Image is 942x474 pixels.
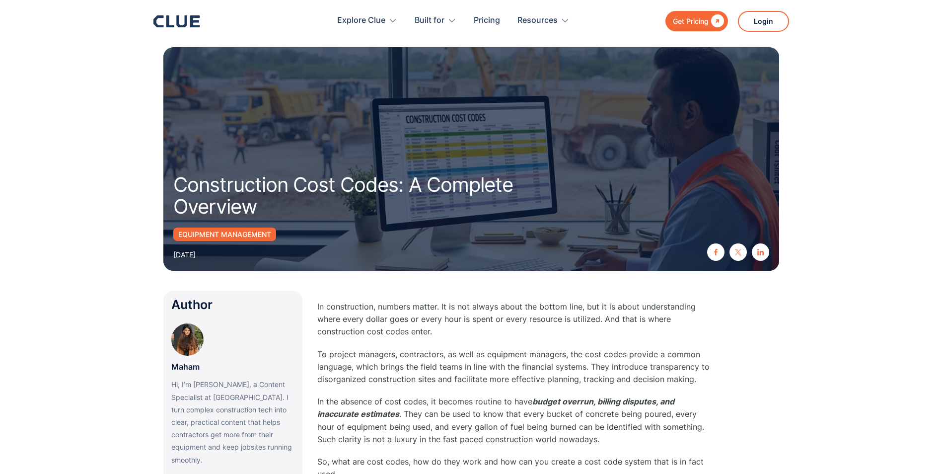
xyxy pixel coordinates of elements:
p: Maham [171,361,200,373]
p: In construction, numbers matter. It is not always about the bottom line, but it is about understa... [317,301,715,338]
div:  [709,15,724,27]
div: Built for [415,5,456,36]
img: linkedin icon [757,249,764,255]
p: To project managers, contractors, as well as equipment managers, the cost codes provide a common ... [317,348,715,386]
a: Equipment Management [173,228,276,241]
div: Explore Clue [337,5,385,36]
div: Author [171,299,294,311]
div: [DATE] [173,248,196,261]
p: In the absence of cost codes, it becomes routine to have . They can be used to know that every bu... [317,395,715,446]
p: Hi, I’m [PERSON_NAME], a Content Specialist at [GEOGRAPHIC_DATA]. I turn complex construction tec... [171,378,294,466]
div: Explore Clue [337,5,397,36]
h1: Construction Cost Codes: A Complete Overview [173,174,590,218]
img: facebook icon [713,249,719,255]
div: Built for [415,5,444,36]
em: budget overrun, billing disputes, and inaccurate estimates [317,396,674,419]
img: Maham [171,323,204,356]
div: Resources [517,5,570,36]
a: Pricing [474,5,500,36]
div: Resources [517,5,558,36]
img: twitter X icon [735,249,741,255]
a: Get Pricing [665,11,728,31]
a: Login [738,11,789,32]
div: Get Pricing [673,15,709,27]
